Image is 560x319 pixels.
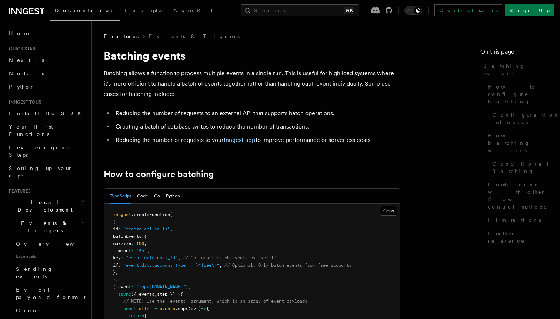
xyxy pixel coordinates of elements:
[13,237,87,250] a: Overview
[154,306,157,311] span: =
[131,248,134,253] span: :
[488,216,541,224] span: Limitations
[160,306,175,311] span: events
[6,162,87,182] a: Setting up your app
[113,263,118,268] span: if
[173,7,213,13] span: AgentKit
[6,216,87,237] button: Events & Triggers
[149,33,240,40] a: Events & Triggers
[16,241,92,247] span: Overview
[16,287,86,300] span: Event payload format
[113,255,121,260] span: key
[489,108,551,129] a: Configuration reference
[404,6,422,15] button: Toggle dark mode
[129,313,144,318] span: return
[113,284,131,289] span: { event
[113,270,116,275] span: }
[489,157,551,178] a: Conditional Batching
[104,33,139,40] span: Features
[492,160,551,175] span: Conditional Batching
[126,255,178,260] span: "event.data.user_id"
[123,226,170,232] span: "record-api-calls"
[170,212,173,217] span: (
[121,255,123,260] span: :
[113,277,116,282] span: }
[13,304,87,317] a: Crons
[6,196,87,216] button: Local Development
[6,53,87,67] a: Next.js
[113,248,131,253] span: timeout
[123,263,219,268] span: "event.data.account_type == \"free\""
[9,57,44,63] span: Next.js
[116,270,118,275] span: ,
[13,262,87,283] a: Sending events
[485,227,551,247] a: Further reference
[141,234,144,239] span: :
[131,241,134,246] span: :
[104,68,400,99] p: Batching allows a function to process multiple events in a single run. This is useful for high lo...
[139,306,152,311] span: attrs
[125,7,164,13] span: Examples
[144,241,147,246] span: ,
[116,277,118,282] span: ,
[113,135,400,145] li: Reducing the number of requests to your to improve performance or serverless costs.
[9,144,71,158] span: Leveraging Steps
[6,199,81,213] span: Local Development
[178,255,180,260] span: ,
[6,107,87,120] a: Install the SDK
[136,241,144,246] span: 100
[380,206,397,216] button: Copy
[113,122,400,132] li: Creating a batch of database writes to reduce the number of transactions.
[480,59,551,80] a: Batching events
[186,284,188,289] span: }
[434,4,502,16] a: Contact sales
[9,30,30,37] span: Home
[6,141,87,162] a: Leveraging Steps
[6,120,87,141] a: Your first Functions
[6,99,41,105] span: Inngest tour
[113,212,131,217] span: inngest
[186,306,201,311] span: ((evt)
[9,165,73,179] span: Setting up your app
[157,292,175,297] span: step })
[224,263,351,268] span: // Optional: Only batch events from free accounts
[488,181,551,210] span: Combining with other flow control methods
[110,189,131,204] button: TypeScript
[113,108,400,119] li: Reducing the number of requests to an external API that supports batch operations.
[241,4,359,16] button: Search...⌘K
[123,299,307,304] span: // NOTE: Use the `events` argument, which is an array of event payloads
[6,46,38,52] span: Quick start
[488,230,551,245] span: Further reference
[485,178,551,213] a: Combining with other flow control methods
[137,189,148,204] button: Code
[16,266,53,279] span: Sending events
[50,2,120,21] a: Documentation
[6,80,87,93] a: Python
[136,248,147,253] span: "5s"
[483,62,551,77] span: Batching events
[131,292,154,297] span: ({ events
[183,255,276,260] span: // Optional: batch events by user ID
[175,292,180,297] span: =>
[9,124,53,137] span: Your first Functions
[344,7,354,14] kbd: ⌘K
[9,110,86,116] span: Install the SDK
[118,226,121,232] span: :
[169,2,217,20] a: AgentKit
[131,284,134,289] span: :
[480,47,551,59] h4: On this page
[485,80,551,108] a: How to configure batching
[113,241,131,246] span: maxSize
[9,70,44,76] span: Node.js
[175,306,186,311] span: .map
[13,250,87,262] span: Essentials
[154,189,160,204] button: Go
[118,263,121,268] span: :
[131,212,170,217] span: .createFunction
[113,234,141,239] span: batchEvents
[488,132,551,154] span: How batching works
[55,7,116,13] span: Documentation
[488,83,551,105] span: How to configure batching
[485,213,551,227] a: Limitations
[144,234,147,239] span: {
